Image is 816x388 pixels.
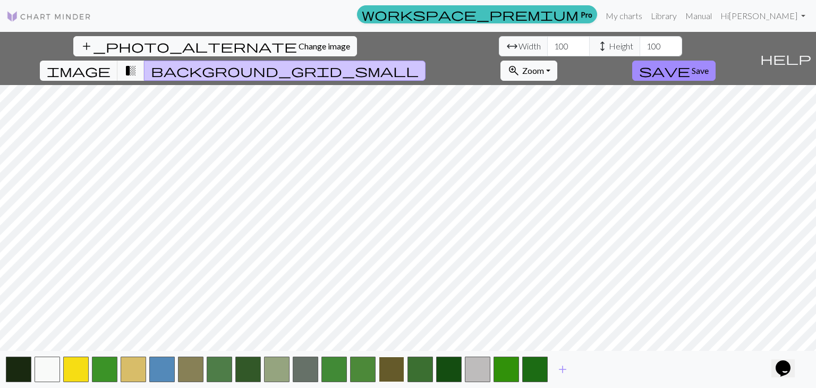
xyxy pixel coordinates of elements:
a: My charts [601,5,647,27]
span: image [47,63,110,78]
button: Help [755,32,816,85]
a: Hi[PERSON_NAME] [716,5,810,27]
span: help [760,51,811,66]
span: add_photo_alternate [80,39,297,54]
button: Change image [73,36,357,56]
span: arrow_range [506,39,518,54]
span: add [556,362,569,377]
a: Pro [357,5,597,23]
span: Height [609,40,633,53]
iframe: chat widget [771,345,805,377]
span: Zoom [522,65,544,75]
a: Library [647,5,681,27]
span: Save [692,65,709,75]
span: Change image [299,41,350,51]
a: Manual [681,5,716,27]
span: height [596,39,609,54]
button: Add color [549,359,576,379]
button: Zoom [500,61,557,81]
span: zoom_in [507,63,520,78]
span: transition_fade [124,63,137,78]
span: save [639,63,690,78]
span: Width [518,40,541,53]
button: Save [632,61,716,81]
span: background_grid_small [151,63,419,78]
img: Logo [6,10,91,23]
span: workspace_premium [362,7,579,22]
